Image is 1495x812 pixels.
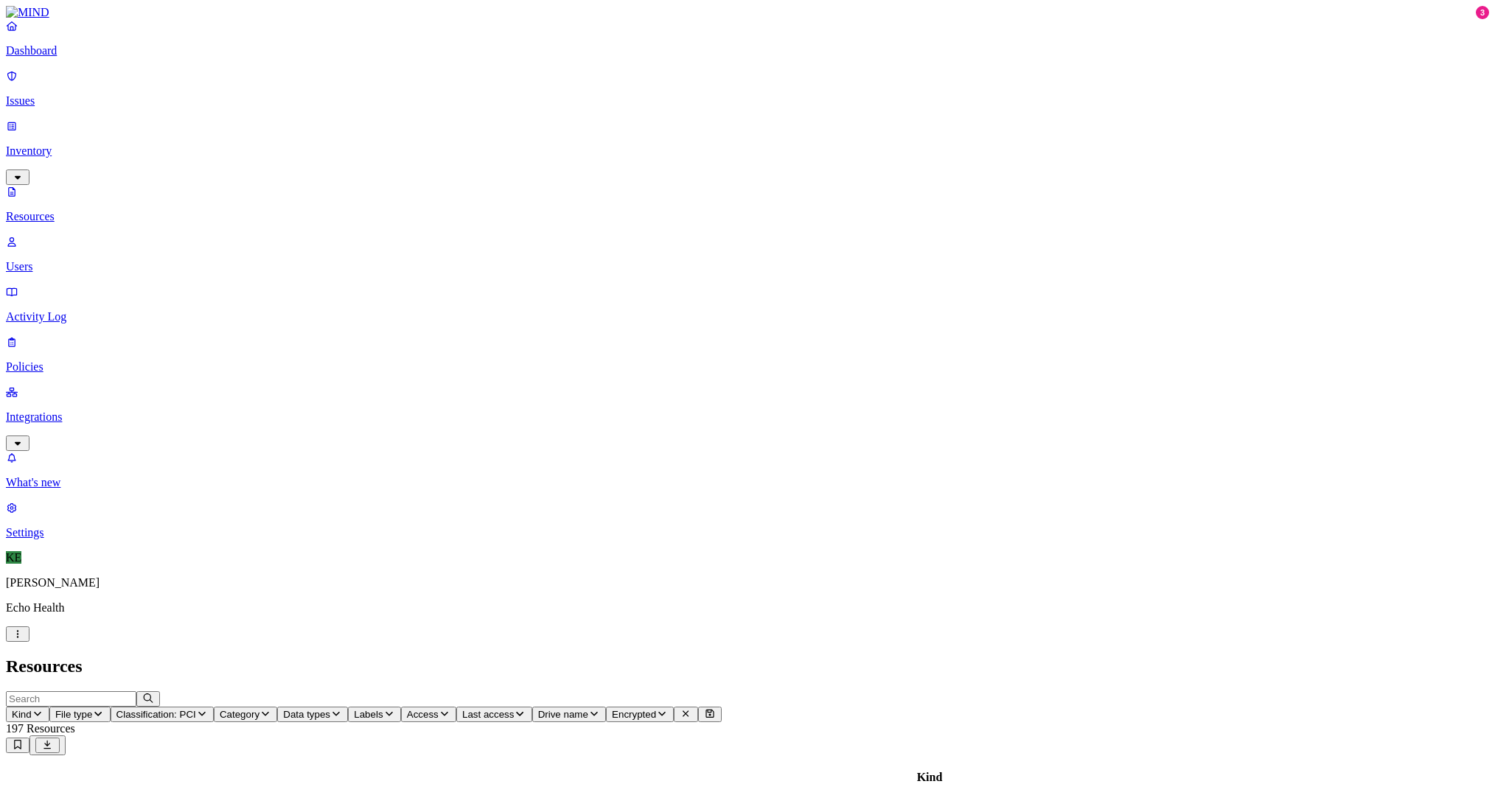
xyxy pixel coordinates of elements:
p: Policies [6,360,1489,374]
p: Echo Health [6,601,1489,615]
h2: Resources [6,657,1489,676]
p: Settings [6,526,1489,539]
span: Encrypted [612,709,656,720]
p: [PERSON_NAME] [6,576,1489,589]
div: 3 [1476,6,1489,19]
span: Drive name [538,709,588,720]
img: MIND [6,6,49,19]
p: Issues [6,94,1489,108]
p: Inventory [6,144,1489,158]
span: Data types [283,709,330,720]
p: Dashboard [6,44,1489,57]
span: Last access [462,709,514,720]
span: Kind [12,709,32,720]
span: Access [407,709,439,720]
p: Users [6,260,1489,273]
span: Category [220,709,259,720]
span: 197 Resources [6,722,75,735]
span: File type [55,709,92,720]
input: Search [6,691,136,707]
p: Activity Log [6,310,1489,323]
span: KE [6,551,21,564]
p: Resources [6,210,1489,223]
span: Labels [354,709,383,720]
span: Classification: PCI [116,709,196,720]
p: What's new [6,476,1489,489]
p: Integrations [6,410,1489,424]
